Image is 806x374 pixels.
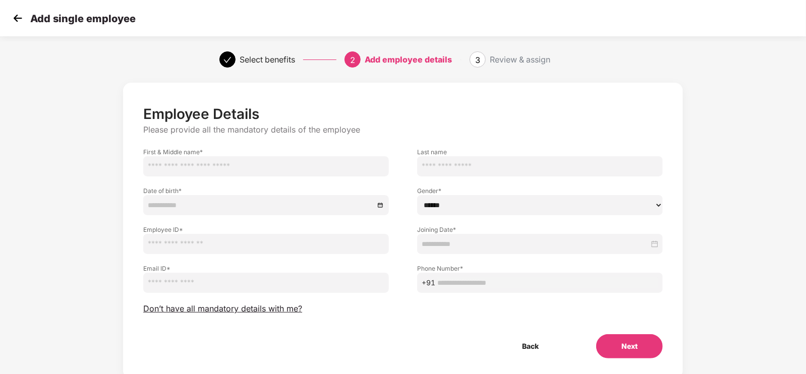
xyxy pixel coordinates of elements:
[30,13,136,25] p: Add single employee
[417,225,663,234] label: Joining Date
[143,264,389,273] label: Email ID
[143,105,663,122] p: Employee Details
[417,264,663,273] label: Phone Number
[417,186,663,195] label: Gender
[596,334,663,358] button: Next
[365,51,452,68] div: Add employee details
[497,334,564,358] button: Back
[143,186,389,195] label: Date of birth
[417,148,663,156] label: Last name
[10,11,25,26] img: svg+xml;base64,PHN2ZyB4bWxucz0iaHR0cDovL3d3dy53My5vcmcvMjAwMC9zdmciIHdpZHRoPSIzMCIgaGVpZ2h0PSIzMC...
[240,51,295,68] div: Select benefits
[475,55,480,65] span: 3
[143,303,302,314] span: Don’t have all mandatory details with me?
[143,124,663,135] p: Please provide all the mandatory details of the employee
[490,51,550,68] div: Review & assign
[143,148,389,156] label: First & Middle name
[223,56,232,64] span: check
[143,225,389,234] label: Employee ID
[422,277,435,288] span: +91
[350,55,355,65] span: 2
